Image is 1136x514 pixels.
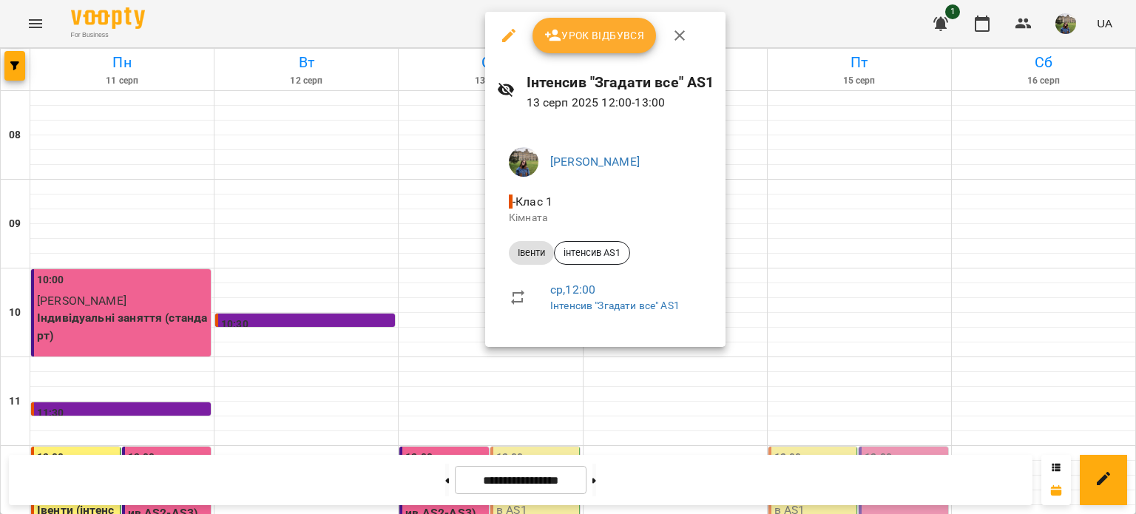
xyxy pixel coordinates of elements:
a: [PERSON_NAME] [550,155,640,169]
span: інтенсив АS1 [555,246,629,260]
a: Інтенсив "Згадати все" AS1 [550,300,680,311]
a: ср , 12:00 [550,283,595,297]
p: Кімната [509,211,702,226]
h6: Інтенсив "Згадати все" AS1 [527,71,714,94]
div: інтенсив АS1 [554,241,630,265]
p: 13 серп 2025 12:00 - 13:00 [527,94,714,112]
span: Урок відбувся [544,27,645,44]
button: Урок відбувся [532,18,657,53]
span: - Клас 1 [509,195,555,209]
img: f01d4343db5c932fedd74e1c54090270.jpg [509,147,538,177]
span: Івенти [509,246,554,260]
